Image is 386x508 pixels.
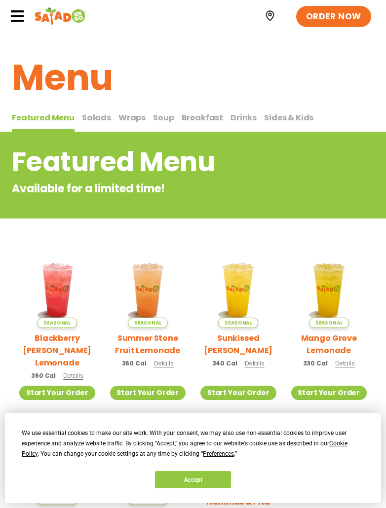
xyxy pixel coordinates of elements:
span: Details [335,359,355,367]
img: Product photo for Mango Grove Lemonade [291,252,367,328]
h2: Blackberry [PERSON_NAME] Lemonade [19,332,95,369]
span: 360 Cal [31,371,56,380]
span: Seasonal [218,318,258,328]
div: Tabbed content [12,108,374,132]
div: Cookie Consent Prompt [5,413,381,503]
span: Salads [82,112,111,123]
a: ORDER NOW [296,6,371,28]
h1: Menu [12,51,374,104]
span: 340 Cal [212,359,237,368]
span: Sides & Kids [264,112,313,123]
span: 330 Cal [303,359,328,368]
a: Start Your Order [110,386,186,400]
a: Start Your Order [19,386,95,400]
span: Soup [153,112,174,123]
h2: Featured Menu [12,142,295,182]
span: Seasonal [309,318,349,328]
span: ORDER NOW [306,11,361,23]
a: Start Your Order [200,386,276,400]
img: Product photo for Sunkissed Yuzu Lemonade [200,252,276,328]
span: Breakfast [182,112,224,123]
h2: Mango Grove Lemonade [291,332,367,357]
span: Drinks [231,112,257,123]
div: We use essential cookies to make our site work. With your consent, we may also use non-essential ... [22,428,364,459]
h2: Sunkissed [PERSON_NAME] [200,332,276,357]
img: Product photo for Blackberry Bramble Lemonade [19,252,95,328]
span: 360 Cal [122,359,147,368]
p: Available for a limited time! [12,181,295,197]
span: Details [63,371,83,380]
span: Details [245,359,265,367]
span: Featured Menu [12,112,75,123]
span: Seasonal [128,318,168,328]
img: Header logo [35,6,86,26]
button: Accept [155,471,231,488]
span: Seasonal [37,318,77,328]
span: Wraps [118,112,146,123]
span: Details [154,359,174,367]
span: Preferences [203,450,234,457]
img: Product photo for Summer Stone Fruit Lemonade [110,252,186,328]
h2: Summer Stone Fruit Lemonade [110,332,186,357]
a: Start Your Order [291,386,367,400]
